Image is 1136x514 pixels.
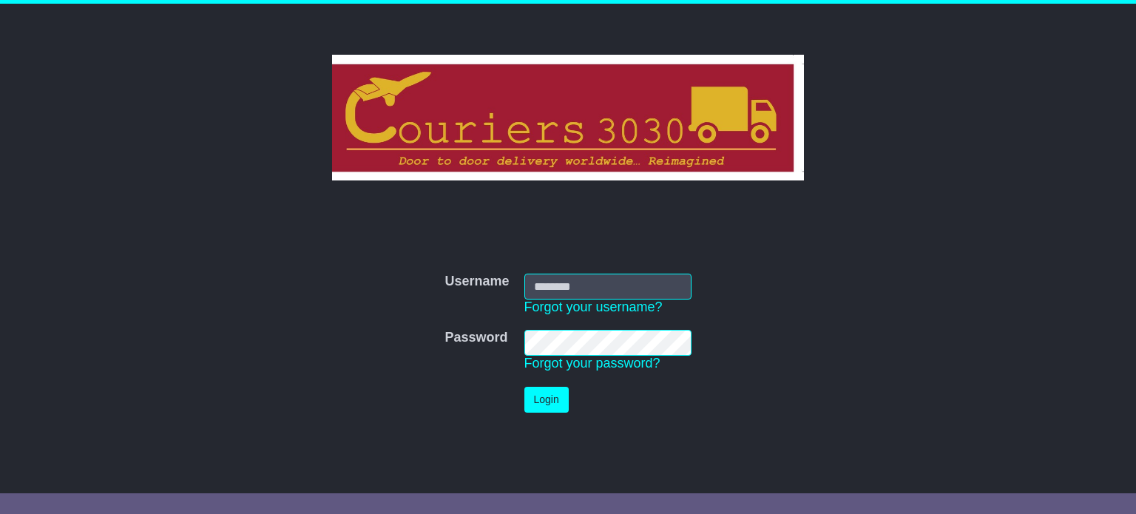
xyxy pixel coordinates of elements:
[332,55,805,180] img: Couriers 3030
[524,300,663,314] a: Forgot your username?
[444,274,509,290] label: Username
[524,387,569,413] button: Login
[444,330,507,346] label: Password
[524,356,660,371] a: Forgot your password?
